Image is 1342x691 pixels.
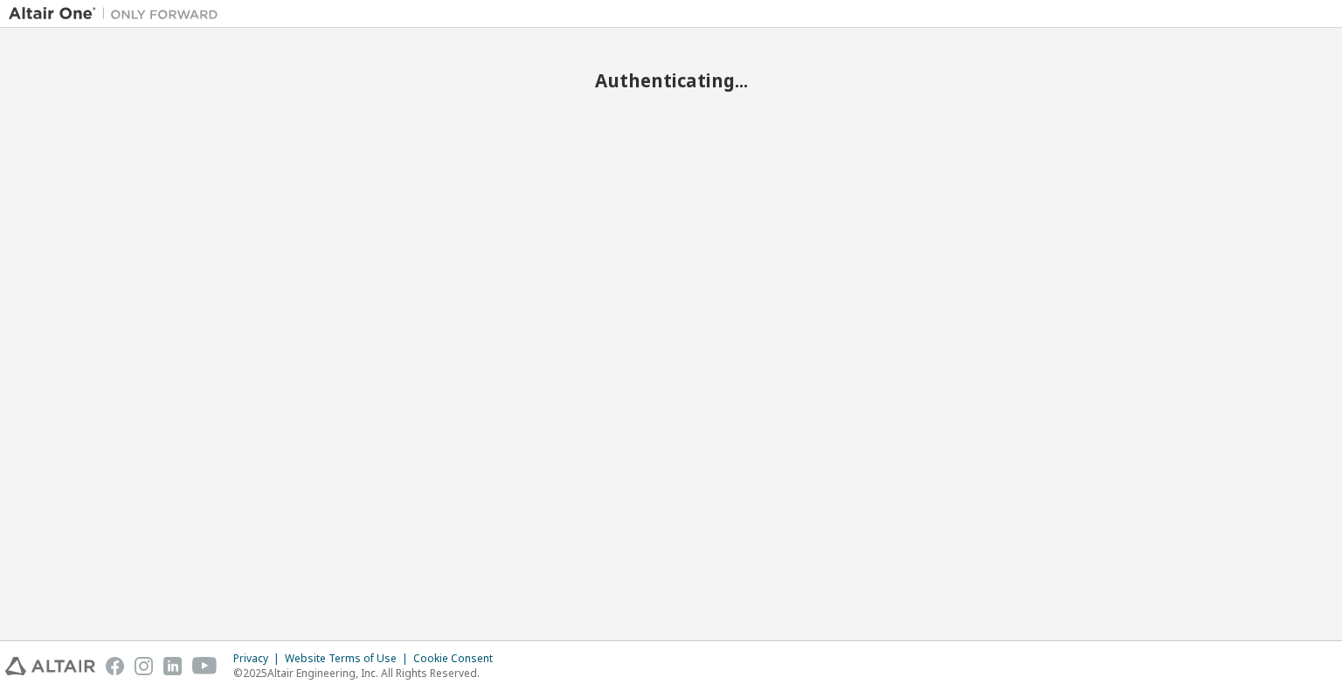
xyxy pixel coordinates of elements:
[285,652,413,666] div: Website Terms of Use
[413,652,503,666] div: Cookie Consent
[192,657,218,675] img: youtube.svg
[163,657,182,675] img: linkedin.svg
[106,657,124,675] img: facebook.svg
[9,5,227,23] img: Altair One
[5,657,95,675] img: altair_logo.svg
[233,666,503,681] p: © 2025 Altair Engineering, Inc. All Rights Reserved.
[135,657,153,675] img: instagram.svg
[233,652,285,666] div: Privacy
[9,69,1333,92] h2: Authenticating...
